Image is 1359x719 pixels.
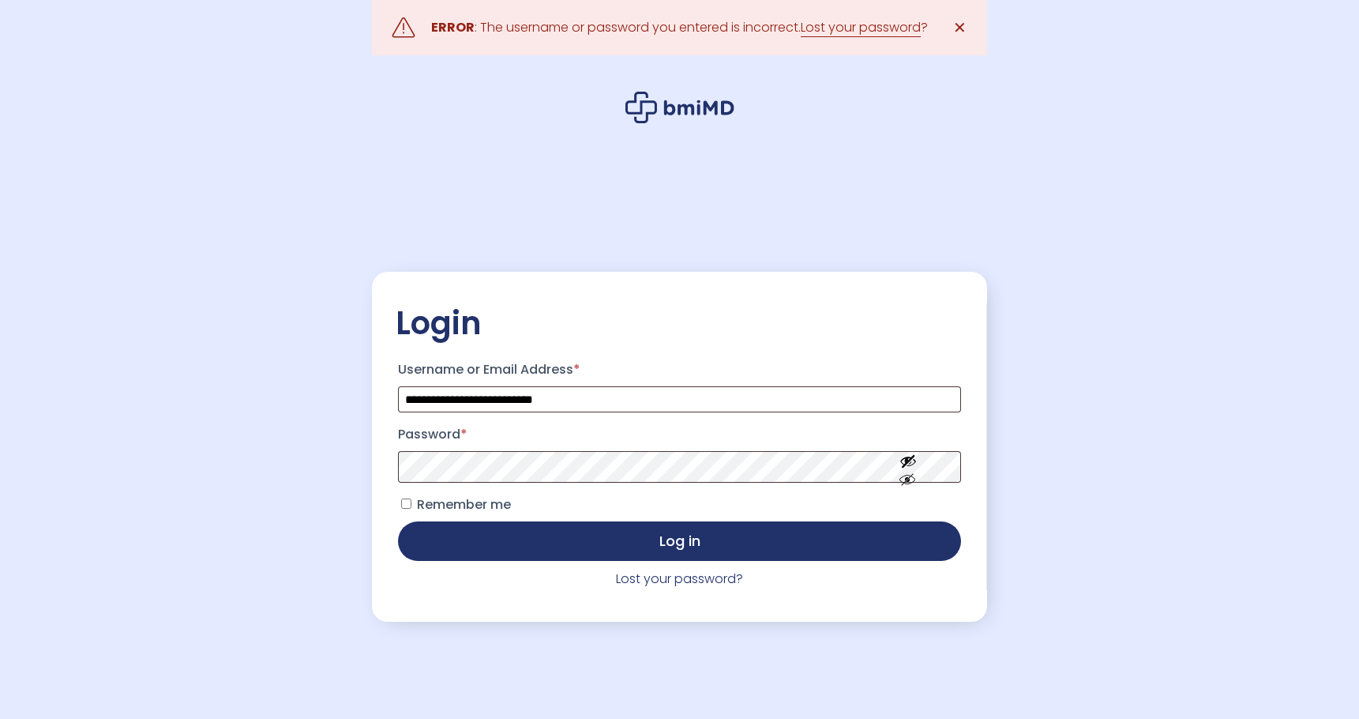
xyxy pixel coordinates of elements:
h2: Login [396,303,963,343]
strong: ERROR [431,18,475,36]
span: Remember me [417,495,511,514]
a: Lost your password? [616,570,743,588]
a: ✕ [944,12,975,43]
label: Username or Email Address [398,357,961,382]
button: Log in [398,521,961,561]
div: : The username or password you entered is incorrect. ? [431,17,928,39]
button: Show password [864,440,952,495]
span: ✕ [953,17,967,39]
label: Password [398,422,961,447]
input: Remember me [401,499,411,509]
a: Lost your password [801,18,921,37]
